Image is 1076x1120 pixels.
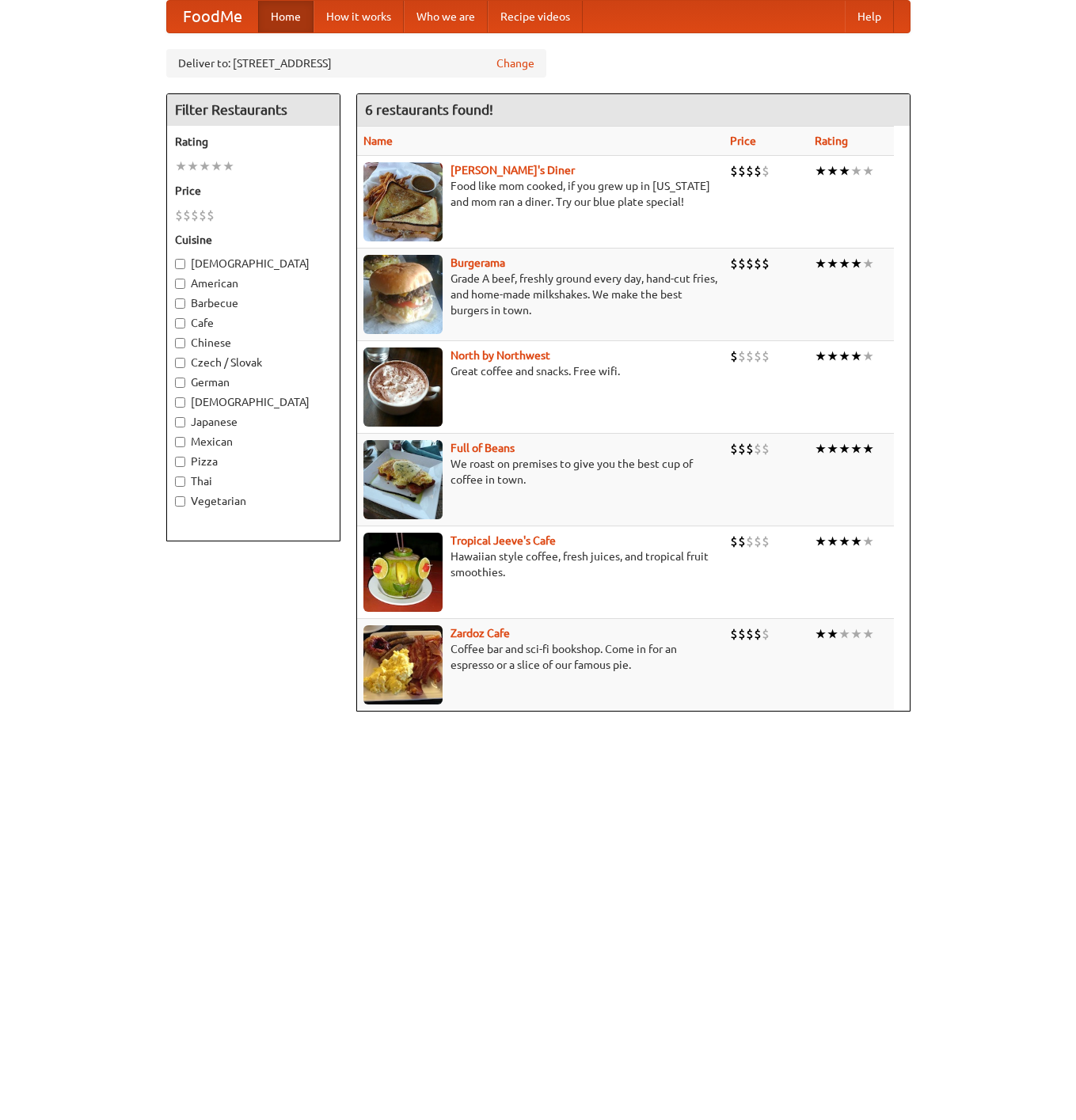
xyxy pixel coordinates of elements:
[827,625,838,643] li: ★
[730,533,738,550] li: $
[862,347,874,365] li: ★
[363,347,443,427] img: north.jpg
[754,255,762,272] li: $
[815,135,848,147] a: Rating
[175,355,332,370] label: Czech / Slovak
[363,549,717,580] p: Hawaiian style coffee, fresh juices, and tropical fruit smoothies.
[862,533,874,550] li: ★
[827,533,838,550] li: ★
[845,1,894,32] a: Help
[175,394,332,410] label: [DEMOGRAPHIC_DATA]
[451,442,515,454] a: Full of Beans
[451,349,550,362] a: North by Northwest
[827,162,838,180] li: ★
[207,207,215,224] li: $
[167,94,340,126] h4: Filter Restaurants
[850,440,862,457] li: ★
[827,347,838,365] li: ★
[363,255,443,334] img: burgerama.jpg
[175,207,183,224] li: $
[258,1,314,32] a: Home
[827,440,838,457] li: ★
[175,134,332,150] h5: Rating
[850,255,862,272] li: ★
[166,49,546,78] div: Deliver to: [STREET_ADDRESS]
[850,625,862,643] li: ★
[738,440,746,457] li: $
[838,255,850,272] li: ★
[175,476,185,487] input: Thai
[754,162,762,180] li: $
[838,162,850,180] li: ★
[175,295,332,311] label: Barbecue
[175,454,332,469] label: Pizza
[363,440,443,519] img: beans.jpg
[175,358,185,368] input: Czech / Slovak
[862,625,874,643] li: ★
[746,255,754,272] li: $
[175,437,185,447] input: Mexican
[730,162,738,180] li: $
[175,378,185,388] input: German
[738,625,746,643] li: $
[363,135,393,147] a: Name
[363,162,443,241] img: sallys.jpg
[730,135,756,147] a: Price
[838,347,850,365] li: ★
[167,1,258,32] a: FoodMe
[175,338,185,348] input: Chinese
[175,374,332,390] label: German
[738,533,746,550] li: $
[815,625,827,643] li: ★
[175,256,332,271] label: [DEMOGRAPHIC_DATA]
[738,255,746,272] li: $
[175,318,185,328] input: Cafe
[754,625,762,643] li: $
[451,534,556,547] a: Tropical Jeeve's Cafe
[363,625,443,704] img: zardoz.jpg
[762,625,770,643] li: $
[730,625,738,643] li: $
[187,158,199,175] li: ★
[738,162,746,180] li: $
[746,347,754,365] li: $
[815,533,827,550] li: ★
[730,255,738,272] li: $
[815,440,827,457] li: ★
[211,158,222,175] li: ★
[175,496,185,507] input: Vegetarian
[175,279,185,289] input: American
[488,1,583,32] a: Recipe videos
[199,207,207,224] li: $
[314,1,404,32] a: How it works
[762,440,770,457] li: $
[451,256,505,269] b: Burgerama
[175,232,332,248] h5: Cuisine
[862,255,874,272] li: ★
[175,183,332,199] h5: Price
[862,440,874,457] li: ★
[363,363,717,379] p: Great coffee and snacks. Free wifi.
[363,533,443,612] img: jeeves.jpg
[827,255,838,272] li: ★
[175,493,332,509] label: Vegetarian
[451,164,575,177] a: [PERSON_NAME]'s Diner
[451,627,510,640] a: Zardoz Cafe
[762,347,770,365] li: $
[175,417,185,427] input: Japanese
[175,298,185,309] input: Barbecue
[862,162,874,180] li: ★
[191,207,199,224] li: $
[363,641,717,673] p: Coffee bar and sci-fi bookshop. Come in for an espresso or a slice of our famous pie.
[754,440,762,457] li: $
[850,533,862,550] li: ★
[746,440,754,457] li: $
[815,255,827,272] li: ★
[175,275,332,291] label: American
[746,625,754,643] li: $
[365,102,493,117] ng-pluralize: 6 restaurants found!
